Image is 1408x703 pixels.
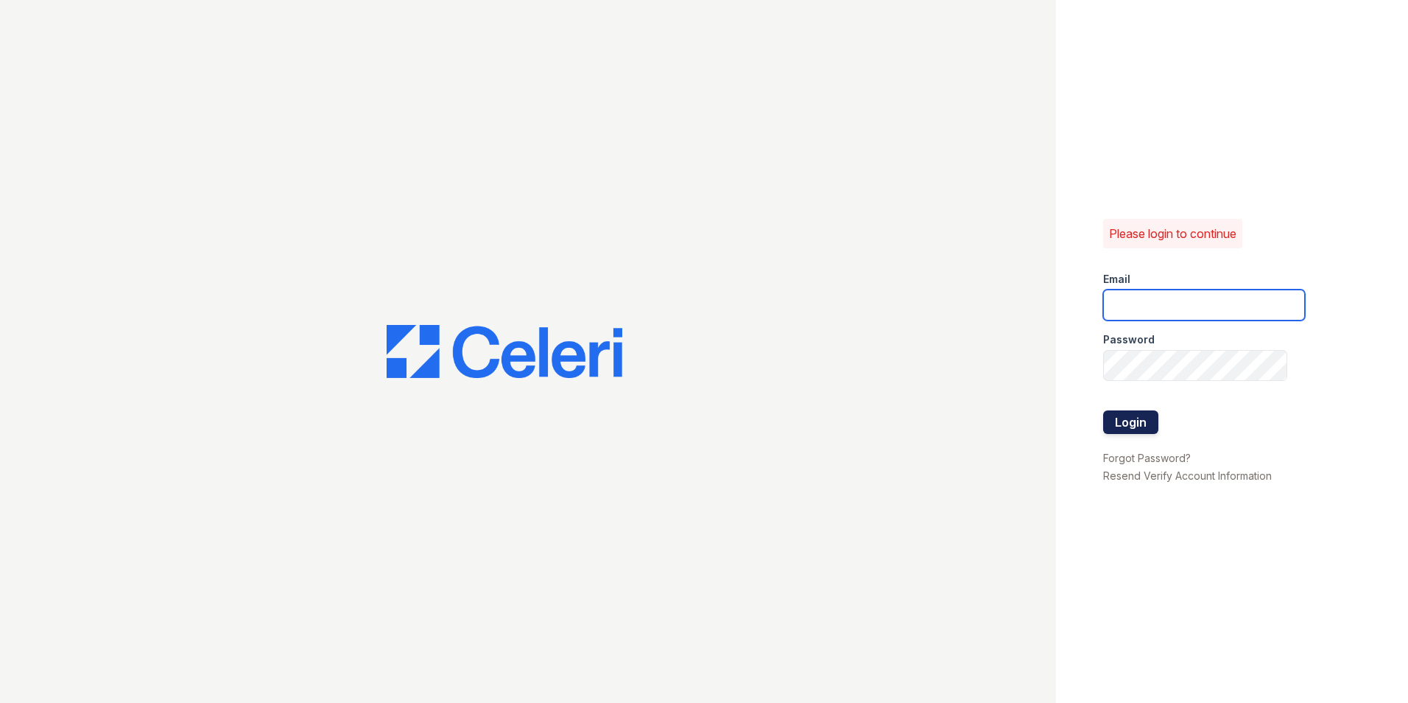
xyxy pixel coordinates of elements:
[1109,225,1236,242] p: Please login to continue
[1103,469,1272,482] a: Resend Verify Account Information
[387,325,622,378] img: CE_Logo_Blue-a8612792a0a2168367f1c8372b55b34899dd931a85d93a1a3d3e32e68fde9ad4.png
[1103,332,1155,347] label: Password
[1103,410,1158,434] button: Login
[1103,272,1130,287] label: Email
[1103,452,1191,464] a: Forgot Password?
